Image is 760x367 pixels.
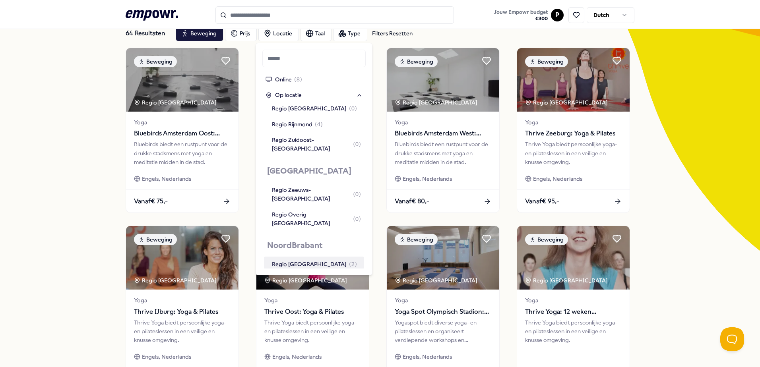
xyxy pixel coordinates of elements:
[517,48,630,213] a: package imageBewegingRegio [GEOGRAPHIC_DATA] YogaThrive Zeeburg: Yoga & PilatesThrive Yoga biedt ...
[403,174,452,183] span: Engels, Nederlands
[492,8,549,23] button: Jouw Empowr budget€300
[353,190,361,199] span: ( 0 )
[134,98,218,107] div: Regio [GEOGRAPHIC_DATA]
[333,25,367,41] button: Type
[387,48,499,112] img: package image
[395,296,491,305] span: Yoga
[551,9,564,21] button: P
[720,327,744,351] iframe: Help Scout Beacon - Open
[525,196,559,207] span: Vanaf € 95,-
[275,75,292,84] span: Online
[517,48,630,112] img: package image
[525,118,622,127] span: Yoga
[264,296,361,305] span: Yoga
[142,352,191,361] span: Engels, Nederlands
[264,307,361,317] span: Thrive Oost: Yoga & Pilates
[134,128,231,139] span: Bluebirds Amsterdam Oost: Yoga & Welzijn
[517,226,630,290] img: package image
[225,25,257,41] button: Prijs
[494,9,548,15] span: Jouw Empowr budget
[272,104,357,113] div: Regio [GEOGRAPHIC_DATA]
[176,25,223,41] button: Beweging
[525,296,622,305] span: Yoga
[491,7,551,23] a: Jouw Empowr budget€300
[134,296,231,305] span: Yoga
[525,140,622,166] div: Thrive Yoga biedt persoonlijke yoga- en pilateslessen in een veilige en knusse omgeving.
[395,56,438,67] div: Beweging
[525,318,622,345] div: Thrive Yoga biedt persoonlijke yoga- en pilateslessen in een veilige en knusse omgeving.
[134,56,177,67] div: Beweging
[525,128,622,139] span: Thrive Zeeburg: Yoga & Pilates
[525,98,609,107] div: Regio [GEOGRAPHIC_DATA]
[395,196,429,207] span: Vanaf € 80,-
[395,118,491,127] span: Yoga
[395,98,479,107] div: Regio [GEOGRAPHIC_DATA]
[395,140,491,166] div: Bluebirds biedt een rustpunt voor de drukke stadsmens met yoga en meditatie midden in de stad.
[134,307,231,317] span: Thrive IJburg: Yoga & Pilates
[126,25,169,41] div: 64 Resultaten
[126,48,239,213] a: package imageBewegingRegio [GEOGRAPHIC_DATA] YogaBluebirds Amsterdam Oost: Yoga & WelzijnBluebird...
[395,318,491,345] div: Yogaspot biedt diverse yoga- en pilateslessen en organiseert verdiepende workshops en cursussen.
[395,307,491,317] span: Yoga Spot Olympisch Stadion: Yoga & Pilates
[349,104,357,113] span: ( 0 )
[533,174,582,183] span: Engels, Nederlands
[395,234,438,245] div: Beweging
[264,276,348,285] div: Regio [GEOGRAPHIC_DATA]
[215,6,454,24] input: Search for products, categories or subcategories
[301,25,332,41] button: Taal
[353,214,361,223] span: ( 0 )
[403,352,452,361] span: Engels, Nederlands
[272,210,361,228] div: Regio Overig [GEOGRAPHIC_DATA]
[525,56,568,67] div: Beweging
[353,140,361,149] span: ( 0 )
[134,140,231,166] div: Bluebirds biedt een rustpunt voor de drukke stadsmens met yoga en meditatie midden in de stad.
[264,318,361,345] div: Thrive Yoga biedt persoonlijke yoga- en pilateslessen in een veilige en knusse omgeving.
[262,103,366,268] div: Suggestions
[525,276,609,285] div: Regio [GEOGRAPHIC_DATA]
[395,276,479,285] div: Regio [GEOGRAPHIC_DATA]
[272,352,322,361] span: Engels, Nederlands
[134,318,231,345] div: Thrive Yoga biedt persoonlijke yoga- en pilateslessen in een veilige en knusse omgeving.
[272,120,323,129] div: Regio Rijnmond
[525,234,568,245] div: Beweging
[372,29,413,38] div: Filters Resetten
[126,226,238,290] img: package image
[395,128,491,139] span: Bluebirds Amsterdam West: Yoga & Welzijn
[494,15,548,22] span: € 300
[294,75,302,84] span: ( 8 )
[275,91,302,99] span: Op locatie
[349,260,357,268] span: ( 2 )
[134,118,231,127] span: Yoga
[387,226,499,290] img: package image
[134,234,177,245] div: Beweging
[315,120,323,129] span: ( 4 )
[134,196,168,207] span: Vanaf € 75,-
[386,48,500,213] a: package imageBewegingRegio [GEOGRAPHIC_DATA] YogaBluebirds Amsterdam West: Yoga & WelzijnBluebird...
[525,307,622,317] span: Thrive Yoga: 12 weken zwangerschapsyoga
[126,48,238,112] img: package image
[258,25,299,41] button: Locatie
[272,260,357,268] div: Regio [GEOGRAPHIC_DATA]
[272,135,361,153] div: Regio Zuidoost-[GEOGRAPHIC_DATA]
[272,185,361,203] div: Regio Zeeuws-[GEOGRAPHIC_DATA]
[142,174,191,183] span: Engels, Nederlands
[134,276,218,285] div: Regio [GEOGRAPHIC_DATA]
